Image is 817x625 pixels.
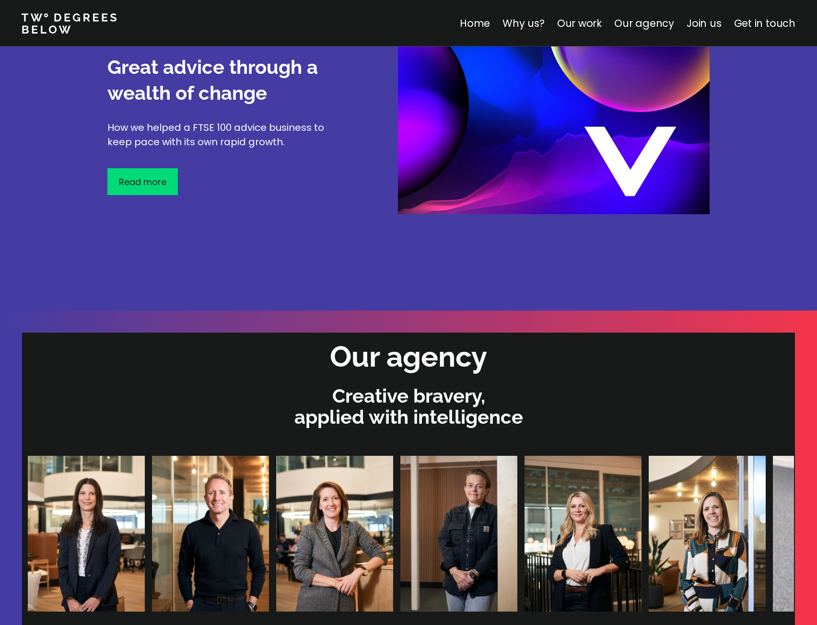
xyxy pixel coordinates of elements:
[639,456,756,612] img: Lizzie
[107,32,710,272] a: Financial adviceGreat advice through a wealth of changeHow we helped a FTSE 100 advice business t...
[107,120,328,149] p: How we helped a FTSE 100 advice business to keep pace with its own rapid growth.
[515,456,632,612] img: Halina
[557,16,602,30] a: Our work
[734,16,795,30] a: Get in touch
[18,456,135,612] img: Clare
[330,337,487,376] h2: Our agency
[391,456,508,612] img: Dani
[614,16,674,30] a: Our agency
[119,175,166,188] p: Read more
[460,16,490,30] a: Home
[267,456,384,612] img: Gemma
[27,385,790,428] p: Creative bravery, applied with intelligence
[142,456,259,612] img: James
[107,54,328,106] h3: Great advice through a wealth of change
[687,16,722,30] a: Join us
[502,16,545,30] a: Why us?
